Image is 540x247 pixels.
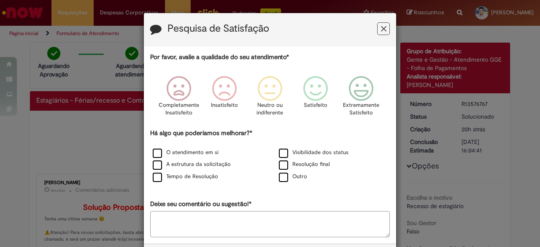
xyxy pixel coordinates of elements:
div: Há algo que poderíamos melhorar?* [150,129,390,183]
label: Visibilidade dos status [279,149,348,157]
label: Outro [279,173,307,181]
div: Satisfeito [294,70,337,128]
label: A estrutura da solicitação [153,160,231,168]
label: Por favor, avalie a qualidade do seu atendimento* [150,53,289,62]
label: Pesquisa de Satisfação [167,23,269,34]
label: Tempo de Resolução [153,173,218,181]
p: Neutro ou indiferente [255,101,285,117]
p: Completamente Insatisfeito [159,101,199,117]
p: Insatisfeito [211,101,238,109]
label: Resolução final [279,160,330,168]
p: Satisfeito [304,101,327,109]
div: Neutro ou indiferente [248,70,292,128]
p: Extremamente Satisfeito [343,101,379,117]
label: O atendimento em si [153,149,219,157]
div: Extremamente Satisfeito [340,70,383,128]
label: Deixe seu comentário ou sugestão!* [150,200,251,209]
div: Completamente Insatisfeito [157,70,200,128]
div: Insatisfeito [203,70,246,128]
